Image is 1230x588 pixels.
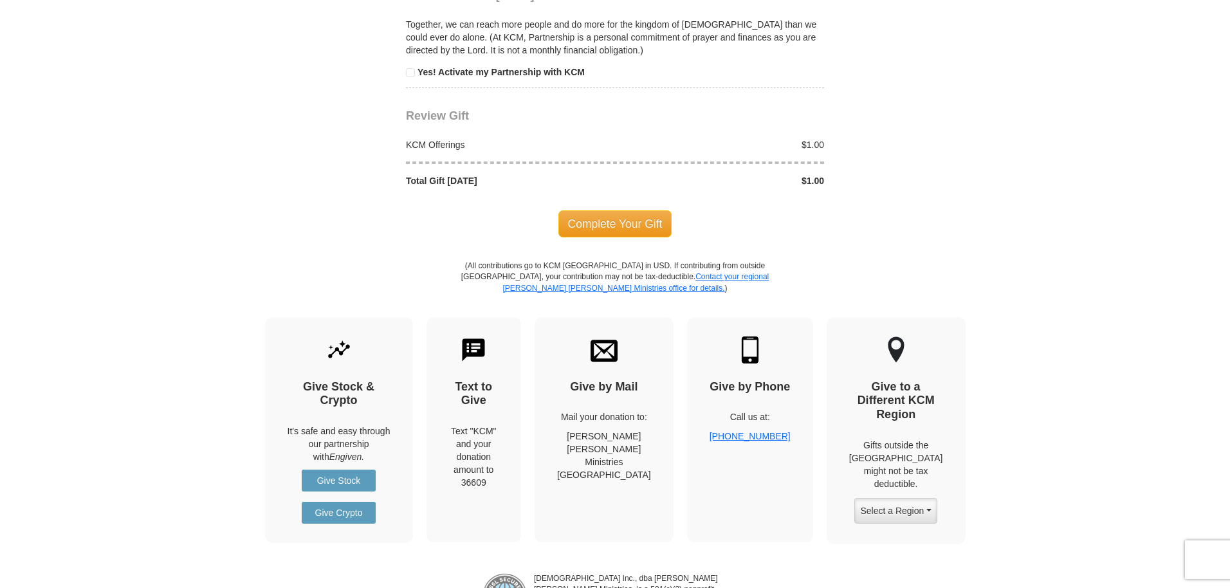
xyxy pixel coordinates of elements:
[502,272,769,292] a: Contact your regional [PERSON_NAME] [PERSON_NAME] Ministries office for details.
[302,470,376,492] a: Give Stock
[399,174,616,187] div: Total Gift [DATE]
[557,380,651,394] h4: Give by Mail
[849,439,943,490] p: Gifts outside the [GEOGRAPHIC_DATA] might not be tax deductible.
[558,210,672,237] span: Complete Your Gift
[288,425,390,463] p: It's safe and easy through our partnership with
[326,336,353,363] img: give-by-stock.svg
[288,380,390,408] h4: Give Stock & Crypto
[557,430,651,481] p: [PERSON_NAME] [PERSON_NAME] Ministries [GEOGRAPHIC_DATA]
[710,431,791,441] a: [PHONE_NUMBER]
[406,109,469,122] span: Review Gift
[710,410,791,423] p: Call us at:
[854,498,937,524] button: Select a Region
[329,452,364,462] i: Engiven.
[406,18,824,57] p: Together, we can reach more people and do more for the kingdom of [DEMOGRAPHIC_DATA] than we coul...
[302,502,376,524] a: Give Crypto
[449,380,499,408] h4: Text to Give
[849,380,943,422] h4: Give to a Different KCM Region
[591,336,618,363] img: envelope.svg
[710,380,791,394] h4: Give by Phone
[460,336,487,363] img: text-to-give.svg
[449,425,499,489] div: Text "KCM" and your donation amount to 36609
[399,138,616,151] div: KCM Offerings
[887,336,905,363] img: other-region
[557,410,651,423] p: Mail your donation to:
[461,261,769,317] p: (All contributions go to KCM [GEOGRAPHIC_DATA] in USD. If contributing from outside [GEOGRAPHIC_D...
[615,138,831,151] div: $1.00
[615,174,831,187] div: $1.00
[418,67,585,77] strong: Yes! Activate my Partnership with KCM
[737,336,764,363] img: mobile.svg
